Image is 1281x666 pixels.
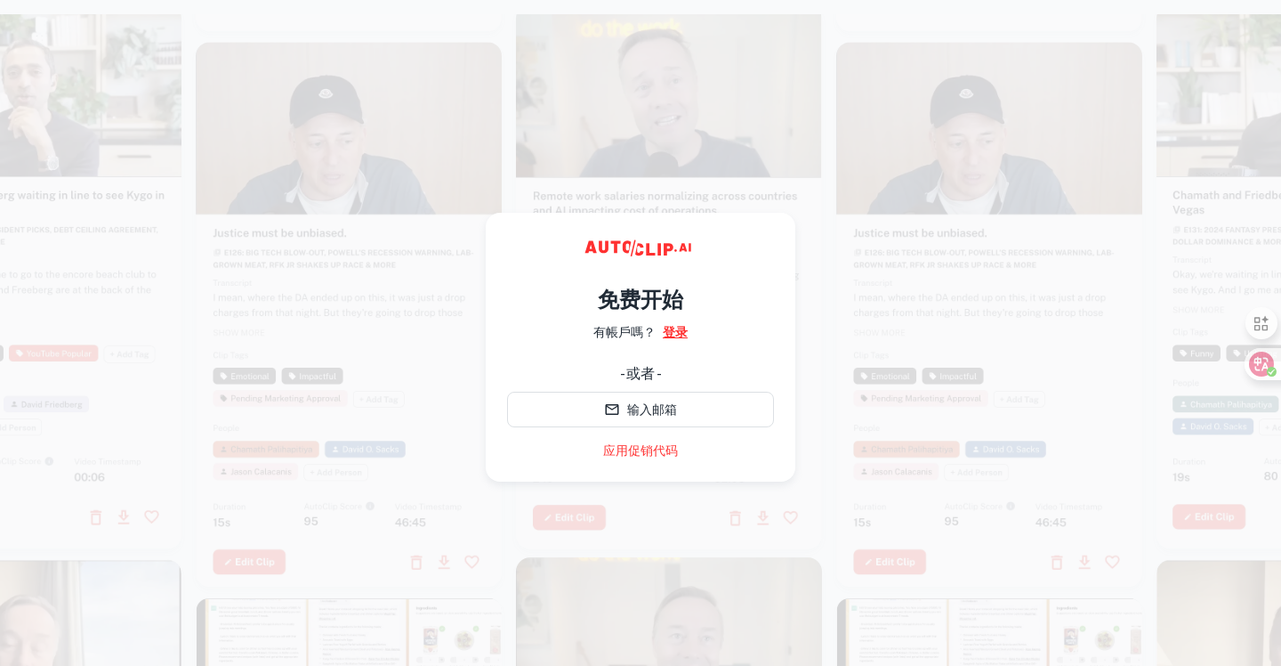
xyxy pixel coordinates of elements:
font: 输入邮箱 [627,402,677,417]
font: 应用促销代码 [603,443,678,458]
font: 有帳戶嗎？ [593,325,656,339]
font: - 或者 - [620,365,662,382]
font: 登录 [663,325,688,339]
a: 登录 [663,322,688,342]
font: 免费开始 [598,287,683,312]
button: 输入邮箱 [507,392,774,427]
